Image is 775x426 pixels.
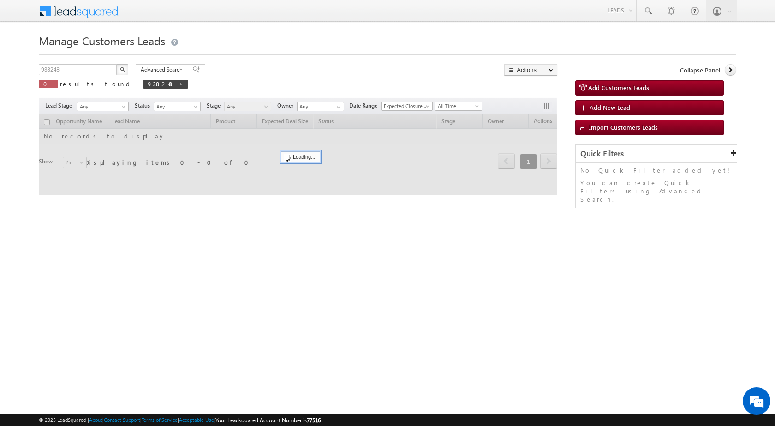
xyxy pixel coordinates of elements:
[154,102,201,111] a: Any
[215,417,321,424] span: Your Leadsquared Account Number is
[104,417,140,423] a: Contact Support
[297,102,344,111] input: Type to Search
[588,84,649,91] span: Add Customers Leads
[277,102,297,110] span: Owner
[43,80,53,88] span: 0
[576,145,737,163] div: Quick Filters
[680,66,720,74] span: Collapse Panel
[307,417,321,424] span: 77516
[281,151,320,162] div: Loading...
[60,80,133,88] span: results found
[590,103,630,111] span: Add New Lead
[435,102,479,110] span: All Time
[39,416,321,425] span: © 2025 LeadSquared | | | | |
[225,102,268,111] span: Any
[154,102,198,111] span: Any
[89,417,102,423] a: About
[207,102,224,110] span: Stage
[435,102,482,111] a: All Time
[77,102,129,111] a: Any
[179,417,214,423] a: Acceptable Use
[142,417,178,423] a: Terms of Service
[141,66,185,74] span: Advanced Search
[120,67,125,72] img: Search
[382,102,429,110] span: Expected Closure Date
[381,102,433,111] a: Expected Closure Date
[148,80,174,88] span: 938248
[39,33,165,48] span: Manage Customers Leads
[589,123,658,131] span: Import Customers Leads
[580,179,732,204] p: You can create Quick Filters using Advanced Search.
[504,64,557,76] button: Actions
[332,102,343,112] a: Show All Items
[45,102,76,110] span: Lead Stage
[580,166,732,174] p: No Quick Filter added yet!
[135,102,154,110] span: Status
[224,102,271,111] a: Any
[349,102,381,110] span: Date Range
[77,102,125,111] span: Any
